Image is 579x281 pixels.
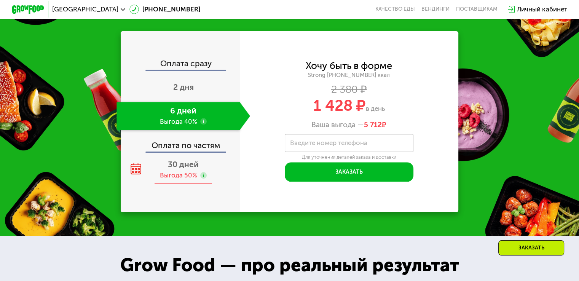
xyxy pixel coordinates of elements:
[160,171,197,180] div: Выгода 50%
[107,251,472,279] div: Grow Food — про реальный результат
[290,141,367,145] label: Введите номер телефона
[168,160,199,169] span: 30 дней
[121,133,240,152] div: Оплата по частям
[364,120,386,129] span: ₽
[498,240,564,255] div: Заказать
[285,154,413,160] div: Для уточнения деталей заказа и доставки
[421,6,450,13] a: Вендинги
[173,82,194,92] span: 2 дня
[366,105,385,112] span: в день
[240,120,459,129] div: Ваша выгода —
[517,5,567,14] div: Личный кабинет
[456,6,498,13] div: поставщикам
[129,5,200,14] a: [PHONE_NUMBER]
[240,85,459,94] div: 2 380 ₽
[364,120,382,129] span: 5 712
[121,59,240,70] div: Оплата сразу
[52,6,118,13] span: [GEOGRAPHIC_DATA]
[306,61,392,70] div: Хочу быть в форме
[313,96,366,115] span: 1 428 ₽
[240,72,459,79] div: Strong [PHONE_NUMBER] ккал
[375,6,415,13] a: Качество еды
[285,162,413,182] button: Заказать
